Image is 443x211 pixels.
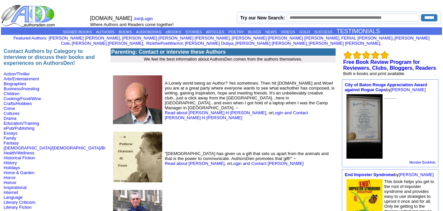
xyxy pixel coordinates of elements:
[4,48,95,66] font: Contact Authors by Category to interview or discuss their books and experiences on AuthorsDen!
[343,59,436,71] a: Free Book Review Program for Reviewers, Clubs, Bloggers, Readers
[371,51,380,59] img: bigemptystars.png
[4,150,34,155] a: Health/Wellness
[232,36,339,40] a: [PERSON_NAME] [PERSON_NAME] [PERSON_NAME]
[4,126,34,131] a: ePub/Publishing
[165,110,266,115] a: Read about [PERSON_NAME] H [PERSON_NAME]
[399,172,434,177] a: [PERSON_NAME]
[343,71,405,76] font: Both e-books and print available.
[71,42,72,45] font: i
[4,116,16,121] a: Drama
[4,195,23,200] a: Language
[353,51,361,59] img: bigemptystars.png
[119,30,132,34] a: BOOKS
[4,185,27,190] a: Inspirational
[4,136,16,141] a: Family
[380,51,389,59] img: bigemptystars.png
[4,155,35,160] a: Historical Fiction
[343,51,352,59] img: bigemptystars.png
[13,36,46,40] a: Featured Authors
[145,41,183,46] a: RickthePoetWarrior
[4,71,30,76] a: Action/Thriller
[144,57,302,62] font: We feel the best information about AuthorsDen comes from the authors themselves.
[111,49,226,55] font: Parenting: Contact or interview these Authors
[144,42,145,45] font: i
[308,42,309,45] font: i
[4,131,17,136] a: Essays
[4,91,19,96] a: Children
[96,30,114,34] a: AUTHORS
[136,30,161,34] a: AUDIOBOOKS
[61,36,430,46] a: [PERSON_NAME] Cole
[345,82,427,92] a: City of Baton Rouge Appreciation Award against Rogue Cops
[265,30,277,34] a: NEWS
[4,175,16,180] a: Horror
[1,4,56,27] img: logo_ad.gif
[345,82,427,92] font: by
[4,106,15,111] a: Crime
[4,170,34,175] a: Home & Garden
[235,41,307,46] a: [PERSON_NAME] [PERSON_NAME]
[113,75,162,124] img: 23276.gif
[4,111,19,116] a: Cultures
[229,30,244,34] a: POETRY
[4,145,105,150] a: [DEMOGRAPHIC_DATA]/[DEMOGRAPHIC_DATA]/Bi
[384,95,396,100] font: ..........
[49,36,120,40] a: [PERSON_NAME] [PERSON_NAME]
[4,86,39,91] a: Business/Investing
[4,81,26,86] a: Biographies
[133,16,155,21] font: |
[121,37,122,40] font: i
[231,161,304,166] a: Login and Contact [PERSON_NAME]
[337,28,380,35] a: TESTIMONIALS
[143,16,153,21] a: Login
[346,94,383,159] img: 75447.jpg
[314,30,333,34] a: SUCCESS
[49,36,430,46] font: , , , , , , , , , ,
[90,15,132,21] font: [DOMAIN_NAME]
[133,16,141,21] a: Join
[345,172,394,177] a: End Imposter Syndrome
[309,41,380,46] a: [PERSON_NAME] [PERSON_NAME]
[4,165,20,170] a: Holidays
[165,76,335,124] td: A Lonely world being an Author? Yes sometimes. Then hit [DOMAIN_NAME] and Wow! you are at a great...
[185,41,233,46] a: [PERSON_NAME] Dubya
[166,30,181,34] a: eBOOKS
[4,141,19,145] a: Fantasy
[4,96,41,101] a: Cooking/Food/Wine
[4,76,39,81] a: Arts/Entertainment
[281,30,295,34] a: VIDEOS
[165,134,335,183] td: "[DEMOGRAPHIC_DATA] has given us a gift that sets us apart from the animals and that is the power...
[4,121,39,126] a: Education/Training
[122,36,230,40] a: [PERSON_NAME] [PERSON_NAME] [PERSON_NAME]
[231,37,232,40] font: i
[4,180,16,185] a: Humor
[345,172,434,177] font: by
[341,36,392,40] a: FERIAL [PERSON_NAME]
[4,205,32,210] a: Literary Fiction
[390,87,426,92] a: [PERSON_NAME]
[381,42,382,45] font: i
[4,160,17,165] a: History
[4,101,32,106] a: Crafts/Hobbies
[240,15,285,20] label: Try our New Search:
[206,30,224,34] a: ARTICLES
[63,30,92,34] a: SIGNED BOOKS
[165,161,225,166] a: Read about [PERSON_NAME]
[165,110,308,120] a: Login and Contact [PERSON_NAME] H [PERSON_NAME]
[4,190,18,195] a: Internet
[299,30,310,34] a: GOLD
[184,42,185,45] font: i
[185,30,202,34] a: STORIES
[113,132,162,182] img: 76501.jpg
[90,22,173,27] font: Where Authors and Readers come together!
[248,30,261,34] a: BLOGS
[410,161,435,164] a: Member BookAds
[362,51,370,59] img: bigemptystars.png
[72,41,143,46] a: [PERSON_NAME] [PERSON_NAME]
[13,36,47,40] font: :
[4,200,35,205] a: Literary Criticism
